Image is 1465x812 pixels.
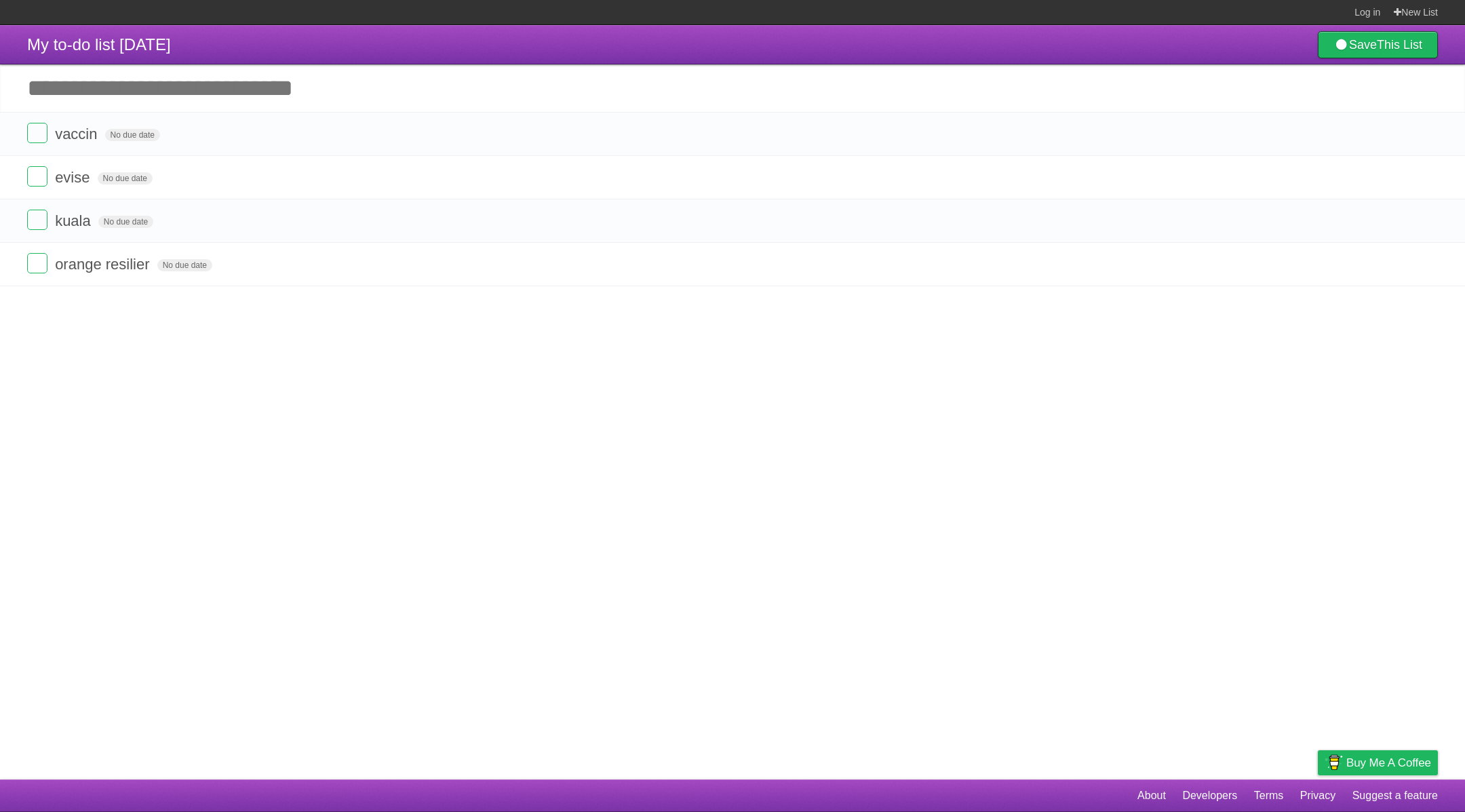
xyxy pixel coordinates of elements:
b: This List [1377,38,1422,52]
img: Buy me a coffee [1325,751,1343,774]
a: About [1137,783,1166,809]
span: Buy me a coffee [1346,751,1431,775]
span: My to-do list [DATE] [27,35,171,54]
span: No due date [105,129,160,141]
a: Buy me a coffee [1318,750,1438,775]
label: Done [27,123,47,143]
span: No due date [157,259,212,271]
span: orange resilier [55,256,153,273]
span: No due date [98,216,153,228]
label: Done [27,210,47,230]
span: kuala [55,212,94,229]
a: Suggest a feature [1352,783,1438,809]
span: vaccin [55,125,100,142]
a: Developers [1182,783,1237,809]
a: Privacy [1300,783,1335,809]
span: evise [55,169,93,186]
label: Done [27,166,47,187]
a: Terms [1254,783,1284,809]
a: SaveThis List [1318,31,1438,58]
span: No due date [98,172,153,185]
label: Done [27,253,47,273]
